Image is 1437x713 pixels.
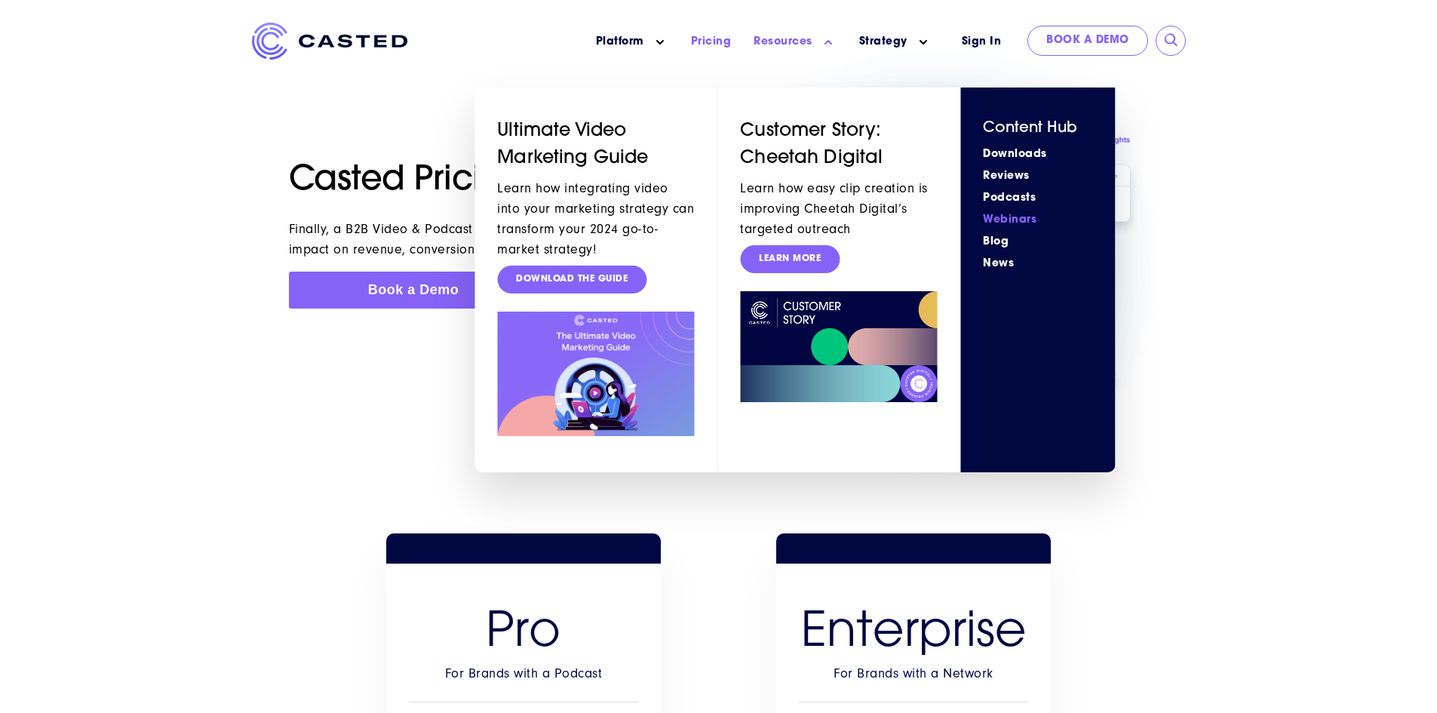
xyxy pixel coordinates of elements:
[859,34,907,50] a: Strategy
[252,23,407,60] img: Casted_Logo_Horizontal_FullColor_PUR_BLUE
[799,605,1028,663] h2: Enterprise
[799,663,1028,684] div: For Brands with a Network
[289,219,675,260] div: Finally, a B2B Video & Podcast Marketing Platform with a direct impact on revenue, conversions, a...
[691,34,732,50] a: Pricing
[289,272,539,309] a: Book a Demo
[430,23,943,61] nav: Main menu
[983,234,1092,250] a: Blog
[368,282,459,297] span: Book a Demo
[289,161,710,201] h1: Casted Pricing
[497,178,694,260] p: Learn how integrating video into your marketing strategy can transform your 2024 go-to-market str...
[943,26,1021,58] a: Sign In
[983,256,1092,272] a: News
[983,146,1092,162] a: Downloads
[983,212,1092,228] a: Webinars
[740,178,937,239] p: Learn how easy clip creation is improving Cheetah Digital’s targeted outreach
[983,190,1092,206] a: Podcasts
[497,266,646,293] a: Download the Guide
[497,312,694,436] img: Instagram post - 2
[596,34,644,50] a: Platform
[409,605,638,663] h3: Pro
[409,663,638,684] div: For Brands with a Podcast
[983,121,1077,136] a: Content Hub
[1027,26,1148,56] a: Book a Demo
[740,245,840,273] a: Learn More
[497,118,694,172] h5: Ultimate Video Marketing Guide
[740,291,937,402] img: Casted _ Customer Story (Cheetah Digital)-01-1
[983,168,1092,184] a: Reviews
[740,118,937,172] h5: Customer Story: Cheetah Digital
[754,34,812,50] a: Resources
[1164,33,1179,48] input: Submit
